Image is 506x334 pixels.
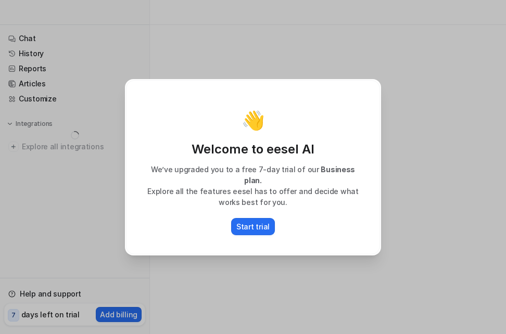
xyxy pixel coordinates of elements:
p: Start trial [236,221,270,232]
p: Welcome to eesel AI [137,141,369,158]
p: We’ve upgraded you to a free 7-day trial of our [137,164,369,186]
p: Explore all the features eesel has to offer and decide what works best for you. [137,186,369,208]
button: Start trial [231,218,275,235]
p: 👋 [242,110,265,131]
